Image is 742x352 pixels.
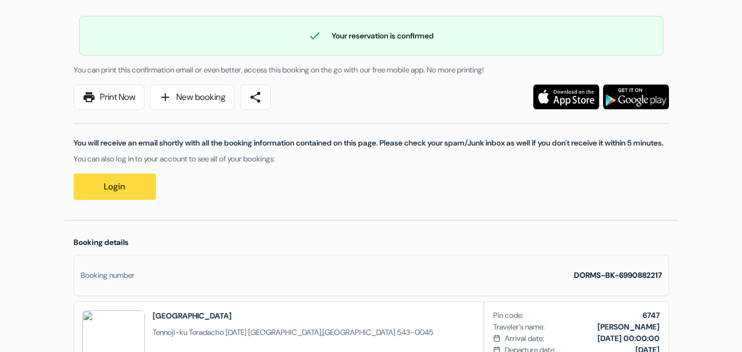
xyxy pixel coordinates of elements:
[308,29,321,42] span: check
[153,327,247,337] span: Tennoji-ku Teradacho [DATE]
[82,91,96,104] span: print
[150,85,235,110] a: addNew booking
[598,322,660,332] b: [PERSON_NAME]
[74,153,669,165] p: You can also log in to your account to see all of your bookings:
[80,29,663,42] div: Your reservation is confirmed
[493,321,545,333] span: Traveler’s name:
[574,270,662,280] strong: DORMS-BK-6990882217
[153,327,433,338] span: ,
[240,85,271,110] a: share
[74,174,156,200] a: Login
[533,85,599,109] img: Download the free application
[74,85,144,110] a: printPrint Now
[248,327,321,337] span: [GEOGRAPHIC_DATA]
[397,327,433,337] span: 543-0045
[598,333,660,343] b: [DATE] 00:00:00
[81,270,135,281] div: Booking number
[505,333,544,344] span: Arrival date:
[493,310,523,321] span: Pin code:
[74,65,484,75] span: You can print this confirmation email or even better, access this booking on the go with our free...
[603,85,669,109] img: Download the free application
[74,137,669,149] p: You will receive an email shortly with all the booking information contained on this page. Please...
[159,91,172,104] span: add
[74,237,129,247] span: Booking details
[322,327,395,337] span: [GEOGRAPHIC_DATA]
[643,310,660,320] b: 6747
[249,91,262,104] span: share
[153,310,433,321] h2: [GEOGRAPHIC_DATA]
